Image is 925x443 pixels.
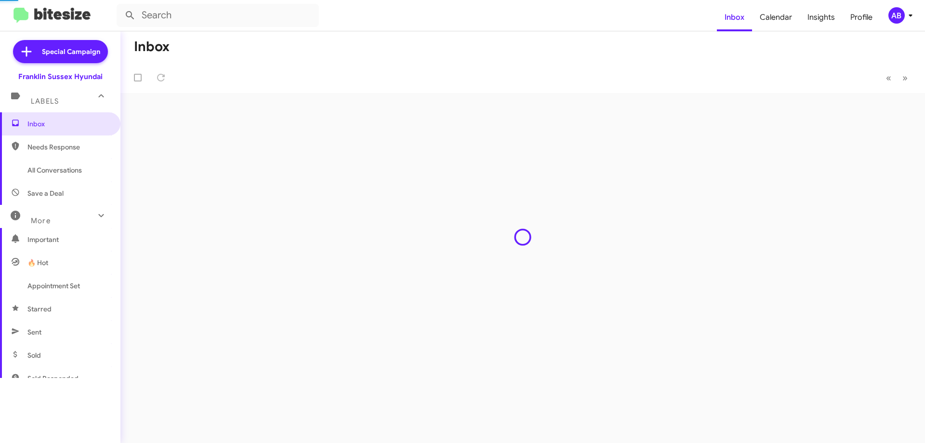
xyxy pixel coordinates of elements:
div: AB [888,7,905,24]
a: Calendar [752,3,800,31]
span: More [31,216,51,225]
a: Special Campaign [13,40,108,63]
span: Sold [27,350,41,360]
span: Labels [31,97,59,106]
button: Next [897,68,913,88]
span: Appointment Set [27,281,80,291]
span: Sent [27,327,41,337]
button: Previous [880,68,897,88]
span: Special Campaign [42,47,100,56]
a: Insights [800,3,843,31]
a: Inbox [717,3,752,31]
nav: Page navigation example [881,68,913,88]
span: Save a Deal [27,188,64,198]
span: Inbox [27,119,109,129]
span: « [886,72,891,84]
a: Profile [843,3,880,31]
span: Sold Responded [27,374,79,383]
span: » [902,72,908,84]
span: Important [27,235,109,244]
span: Needs Response [27,142,109,152]
span: Starred [27,304,52,314]
span: All Conversations [27,165,82,175]
span: 🔥 Hot [27,258,48,268]
button: AB [880,7,914,24]
input: Search [117,4,319,27]
h1: Inbox [134,39,170,54]
div: Franklin Sussex Hyundai [18,72,103,81]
